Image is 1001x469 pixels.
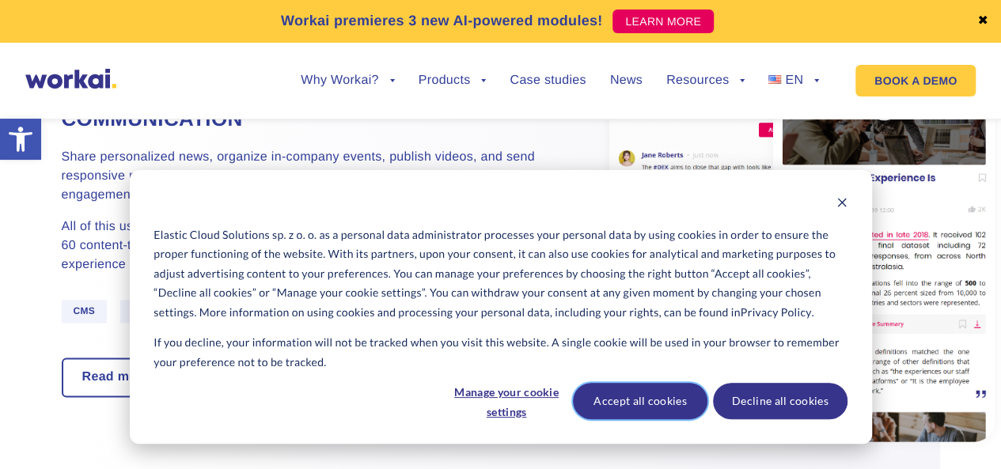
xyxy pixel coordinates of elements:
button: Manage your cookie settings [446,383,567,419]
p: If you decline, your information will not be tracked when you visit this website. A single cookie... [154,333,847,372]
p: Elastic Cloud Solutions sp. z o. o. as a personal data administrator processes your personal data... [154,225,847,323]
a: Resources [666,74,745,87]
span: News [120,300,170,323]
a: LEARN MORE [612,9,714,33]
iframe: Popup CTA [8,333,435,461]
a: Case studies [510,74,586,87]
a: News [610,74,643,87]
a: ✖ [977,15,988,28]
a: Privacy Policy [741,303,812,323]
p: Workai premieres 3 new AI-powered modules! [281,10,603,32]
button: Accept all cookies [573,383,707,419]
span: EN [785,74,803,87]
a: Products [419,74,487,87]
p: Share personalized news, organize in-company events, publish videos, and send responsive newslett... [62,148,537,205]
button: Decline all cookies [713,383,847,419]
a: BOOK A DEMO [855,65,976,96]
button: Dismiss cookie banner [836,195,847,214]
a: Why Workai? [301,74,394,87]
div: Cookie banner [130,170,872,444]
span: CMS [62,300,108,323]
p: All of this using a drag-and-drop CMS editor with over 200 layout blocks and 60 content-types, . ... [62,217,537,274]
